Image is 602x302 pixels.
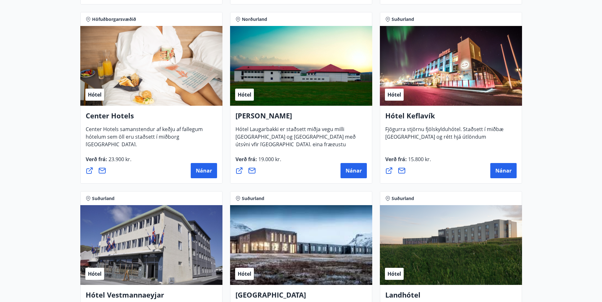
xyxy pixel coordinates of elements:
[392,16,414,22] span: Suðurland
[392,195,414,202] span: Suðurland
[235,156,281,168] span: Verð frá :
[107,156,131,163] span: 23.900 kr.
[92,16,136,22] span: Höfuðborgarsvæðið
[257,156,281,163] span: 19.000 kr.
[196,167,212,174] span: Nánar
[235,111,367,125] h4: [PERSON_NAME]
[86,126,203,153] span: Center Hotels samanstendur af keðju af fallegum hótelum sem öll eru staðsett í miðborg [GEOGRAPHI...
[88,270,102,277] span: Hótel
[385,156,431,168] span: Verð frá :
[495,167,512,174] span: Nánar
[490,163,517,178] button: Nánar
[86,156,131,168] span: Verð frá :
[238,91,251,98] span: Hótel
[242,195,264,202] span: Suðurland
[341,163,367,178] button: Nánar
[387,91,401,98] span: Hótel
[235,126,356,160] span: Hótel Laugarbakki er staðsett miðja vegu milli [GEOGRAPHIC_DATA] og [GEOGRAPHIC_DATA] með útsýni ...
[385,111,517,125] h4: Hótel Keflavík
[346,167,362,174] span: Nánar
[407,156,431,163] span: 15.800 kr.
[92,195,115,202] span: Suðurland
[86,111,217,125] h4: Center Hotels
[387,270,401,277] span: Hótel
[385,126,504,145] span: Fjögurra stjörnu fjölskylduhótel. Staðsett í miðbæ [GEOGRAPHIC_DATA] og rétt hjá útlöndum
[191,163,217,178] button: Nánar
[88,91,102,98] span: Hótel
[242,16,267,22] span: Norðurland
[238,270,251,277] span: Hótel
